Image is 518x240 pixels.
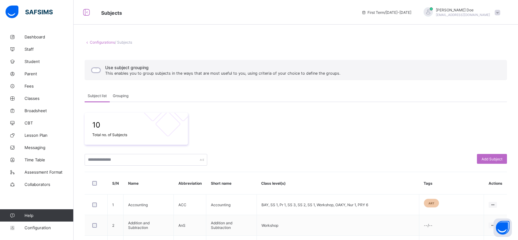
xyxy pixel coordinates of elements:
span: 10 [92,120,180,129]
span: Fees [25,84,74,89]
span: Subjects [101,10,122,16]
th: Short name [206,172,257,195]
th: Class level(s) [257,172,419,195]
td: BAY, SS 1, Pr 1, SS 3, SS 2, SS 1, Workshop, OAKY, Nur 1, PRY 6 [257,195,419,215]
span: session/term information [361,10,411,15]
span: Total no. of Subjects [92,132,180,137]
td: Accounting [124,195,174,215]
div: JohnDoe [417,7,503,18]
th: S/N [108,172,124,195]
span: Time Table [25,157,74,162]
td: Addition and Subtraction [206,215,257,236]
span: Parent [25,71,74,76]
span: [EMAIL_ADDRESS][DOMAIN_NAME] [436,13,490,17]
span: Broadsheet [25,108,74,113]
th: Tags [419,172,484,195]
span: Collaborators [25,182,74,187]
td: Accounting [206,195,257,215]
span: Help [25,213,73,218]
span: [PERSON_NAME] Doe [436,8,490,12]
td: --/-- [419,215,484,236]
span: This enables you to group subjects in the ways that are most useful to you, using criteria of you... [105,71,341,76]
span: Subject list [88,93,107,98]
span: Dashboard [25,34,74,39]
td: AnS [174,215,206,236]
span: Lesson Plan [25,133,74,138]
td: Workshop [257,215,419,236]
a: Configurations [90,40,115,45]
span: Classes [25,96,74,101]
span: CBT [25,120,74,125]
th: Actions [484,172,507,195]
td: Addition and Subtraction [124,215,174,236]
th: Name [124,172,174,195]
td: ACC [174,195,206,215]
span: Use subject grouping [105,65,341,70]
span: Messaging [25,145,74,150]
span: Add Subject [482,157,502,161]
span: Configuration [25,225,73,230]
span: art [428,202,434,205]
span: / Subjects [115,40,132,45]
span: Student [25,59,74,64]
span: Grouping [113,93,128,98]
button: Open asap [493,218,512,237]
th: Abbreviation [174,172,206,195]
img: safsims [6,6,53,18]
td: 1 [108,195,124,215]
span: Staff [25,47,74,52]
span: Assessment Format [25,170,74,175]
td: 2 [108,215,124,236]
